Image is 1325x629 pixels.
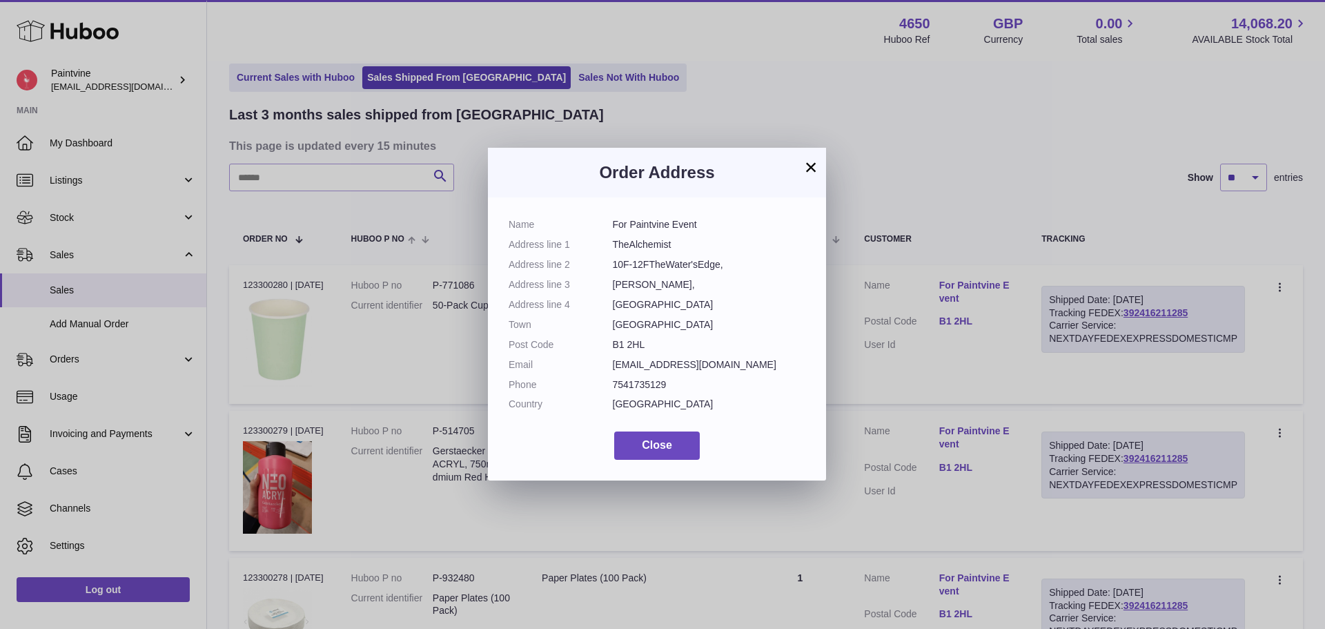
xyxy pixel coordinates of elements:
dd: [PERSON_NAME], [613,278,806,291]
dd: B1 2HL [613,338,806,351]
dt: Phone [509,378,613,391]
dd: [EMAIL_ADDRESS][DOMAIN_NAME] [613,358,806,371]
dt: Town [509,318,613,331]
dt: Email [509,358,613,371]
dt: Post Code [509,338,613,351]
dd: TheAlchemist [613,238,806,251]
dd: 10F-12FTheWater'sEdge, [613,258,806,271]
button: × [803,159,819,175]
dd: For Paintvine Event [613,218,806,231]
h3: Order Address [509,162,805,184]
dt: Country [509,398,613,411]
button: Close [614,432,700,460]
dt: Name [509,218,613,231]
dd: [GEOGRAPHIC_DATA] [613,398,806,411]
dt: Address line 2 [509,258,613,271]
span: Close [642,439,672,451]
dt: Address line 4 [509,298,613,311]
dd: [GEOGRAPHIC_DATA] [613,318,806,331]
dt: Address line 3 [509,278,613,291]
dd: 7541735129 [613,378,806,391]
dd: [GEOGRAPHIC_DATA] [613,298,806,311]
dt: Address line 1 [509,238,613,251]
